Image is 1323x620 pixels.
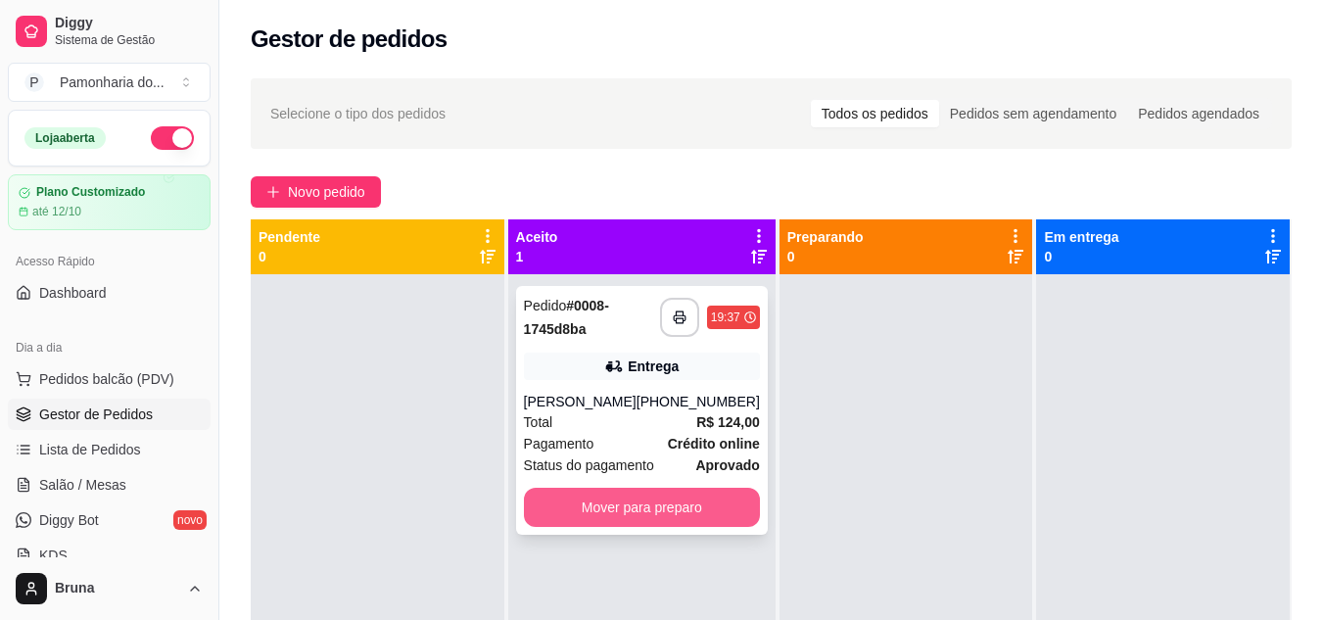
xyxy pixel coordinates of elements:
button: Mover para preparo [524,488,760,527]
strong: aprovado [695,457,759,473]
span: Dashboard [39,283,107,303]
div: Todos os pedidos [811,100,939,127]
button: Pedidos balcão (PDV) [8,363,211,395]
span: Salão / Mesas [39,475,126,495]
span: Lista de Pedidos [39,440,141,459]
article: Plano Customizado [36,185,145,200]
strong: Crédito online [668,436,760,452]
span: Diggy [55,15,203,32]
a: Lista de Pedidos [8,434,211,465]
a: Plano Customizadoaté 12/10 [8,174,211,230]
a: Dashboard [8,277,211,309]
div: 19:37 [711,310,740,325]
span: Selecione o tipo dos pedidos [270,103,446,124]
span: Total [524,411,553,433]
div: [PERSON_NAME] [524,392,637,411]
span: KDS [39,546,68,565]
span: Gestor de Pedidos [39,405,153,424]
div: Entrega [628,357,679,376]
span: Pagamento [524,433,594,454]
button: Bruna [8,565,211,612]
span: Pedidos balcão (PDV) [39,369,174,389]
div: Pedidos agendados [1127,100,1270,127]
p: Aceito [516,227,558,247]
span: plus [266,185,280,199]
a: DiggySistema de Gestão [8,8,211,55]
p: 0 [787,247,864,266]
span: Sistema de Gestão [55,32,203,48]
div: Dia a dia [8,332,211,363]
span: Novo pedido [288,181,365,203]
span: P [24,72,44,92]
a: Diggy Botnovo [8,504,211,536]
button: Novo pedido [251,176,381,208]
button: Alterar Status [151,126,194,150]
strong: # 0008-1745d8ba [524,298,609,337]
button: Select a team [8,63,211,102]
p: 0 [259,247,320,266]
p: Preparando [787,227,864,247]
div: Loja aberta [24,127,106,149]
span: Bruna [55,580,179,597]
div: [PHONE_NUMBER] [637,392,760,411]
p: Pendente [259,227,320,247]
div: Pedidos sem agendamento [939,100,1127,127]
strong: R$ 124,00 [696,414,760,430]
span: Status do pagamento [524,454,654,476]
article: até 12/10 [32,204,81,219]
a: Gestor de Pedidos [8,399,211,430]
p: Em entrega [1044,227,1118,247]
span: Pedido [524,298,567,313]
a: KDS [8,540,211,571]
span: Diggy Bot [39,510,99,530]
div: Acesso Rápido [8,246,211,277]
p: 0 [1044,247,1118,266]
div: Pamonharia do ... [60,72,165,92]
a: Salão / Mesas [8,469,211,501]
p: 1 [516,247,558,266]
h2: Gestor de pedidos [251,24,448,55]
